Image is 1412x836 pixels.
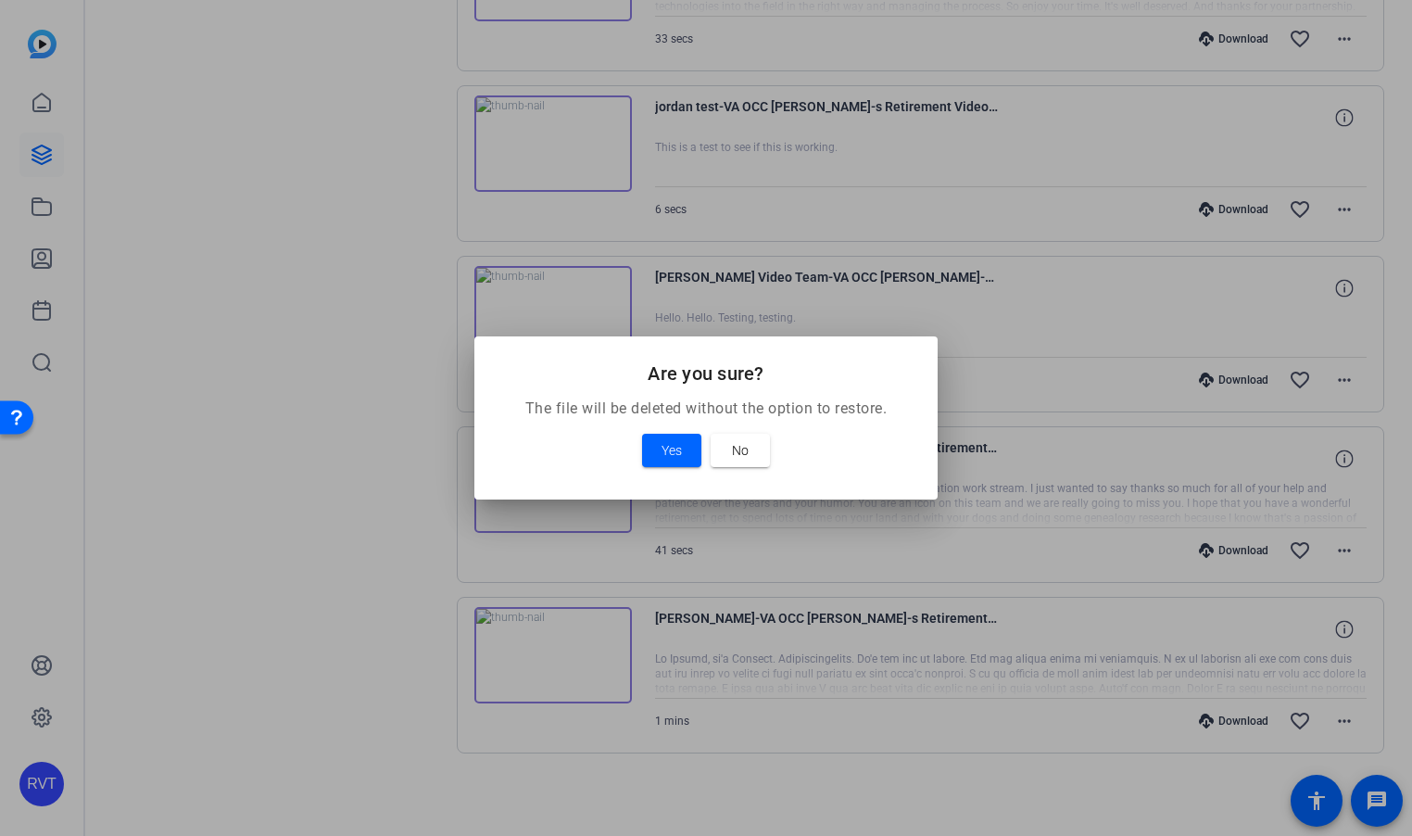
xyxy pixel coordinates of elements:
[662,439,682,462] span: Yes
[497,398,915,420] p: The file will be deleted without the option to restore.
[732,439,749,462] span: No
[711,434,770,467] button: No
[497,359,915,388] h2: Are you sure?
[642,434,701,467] button: Yes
